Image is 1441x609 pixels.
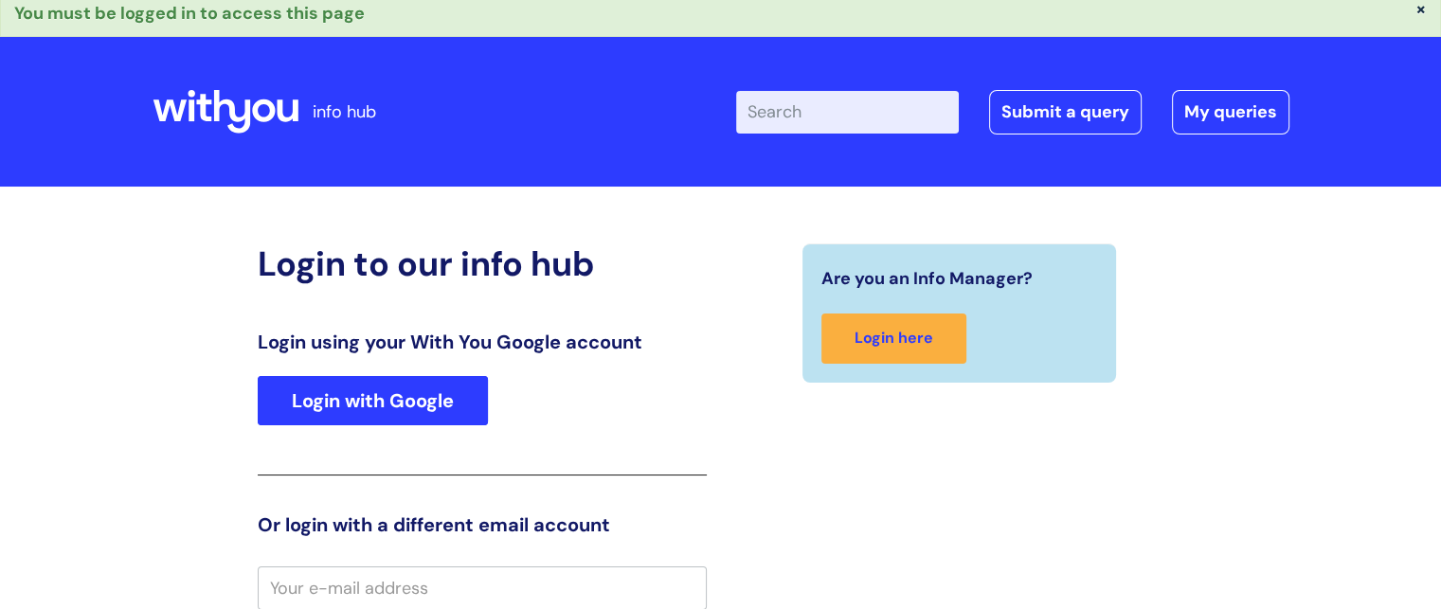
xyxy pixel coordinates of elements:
a: Login here [821,313,966,364]
h3: Or login with a different email account [258,513,707,536]
a: My queries [1172,90,1289,134]
p: info hub [313,97,376,127]
a: Login with Google [258,376,488,425]
input: Search [736,91,959,133]
h3: Login using your With You Google account [258,331,707,353]
a: Submit a query [989,90,1142,134]
span: Are you an Info Manager? [821,263,1033,294]
h2: Login to our info hub [258,243,707,284]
